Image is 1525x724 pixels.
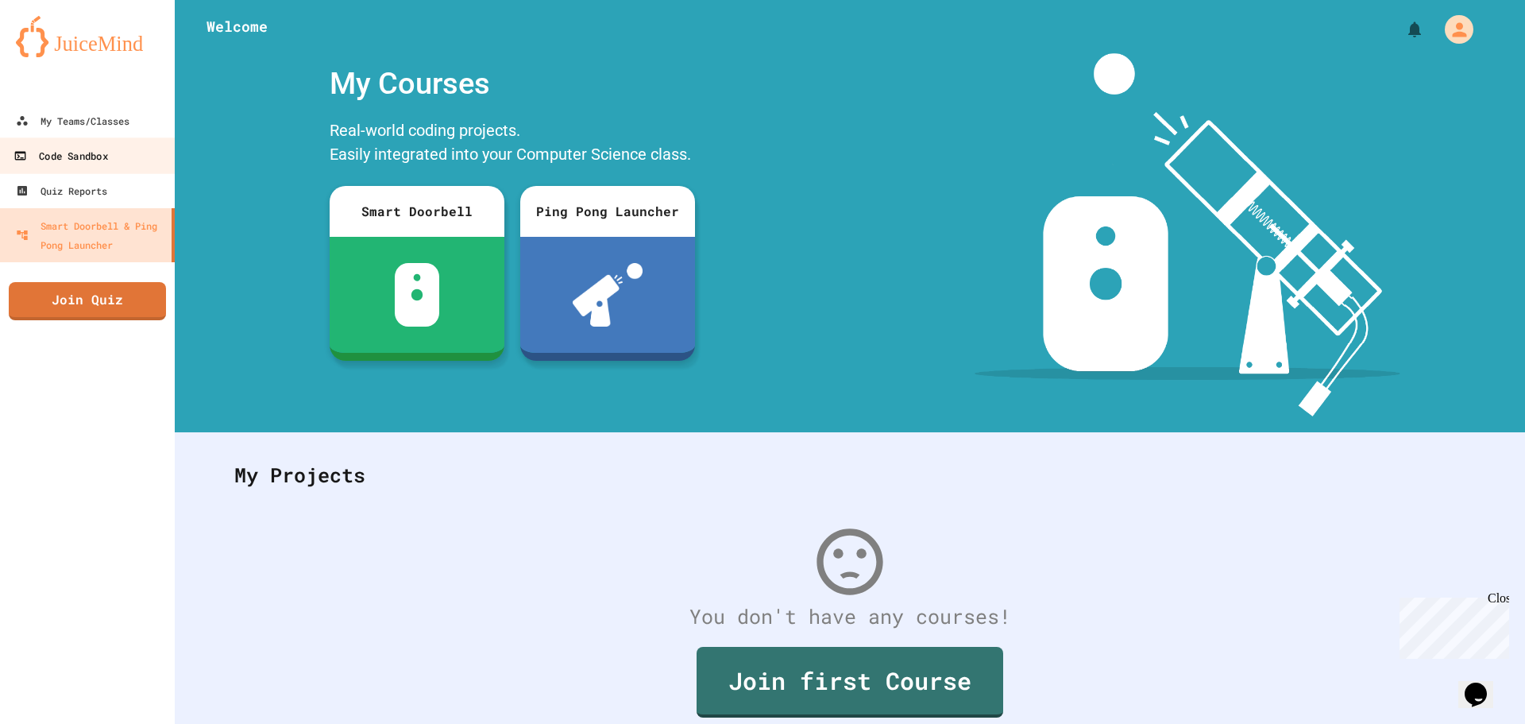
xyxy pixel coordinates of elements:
[573,263,643,327] img: ppl-with-ball.png
[322,53,703,114] div: My Courses
[1458,660,1509,708] iframe: chat widget
[322,114,703,174] div: Real-world coding projects. Easily integrated into your Computer Science class.
[218,602,1481,632] div: You don't have any courses!
[16,111,129,130] div: My Teams/Classes
[520,186,695,237] div: Ping Pong Launcher
[330,186,504,237] div: Smart Doorbell
[697,647,1003,718] a: Join first Course
[1393,591,1509,659] iframe: chat widget
[16,181,107,200] div: Quiz Reports
[1428,11,1477,48] div: My Account
[9,282,166,320] a: Join Quiz
[16,216,165,254] div: Smart Doorbell & Ping Pong Launcher
[975,53,1400,416] img: banner-image-my-projects.png
[395,263,440,327] img: sdb-white.svg
[14,146,107,166] div: Code Sandbox
[6,6,110,101] div: Chat with us now!Close
[16,16,159,57] img: logo-orange.svg
[1376,16,1428,43] div: My Notifications
[218,444,1481,506] div: My Projects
